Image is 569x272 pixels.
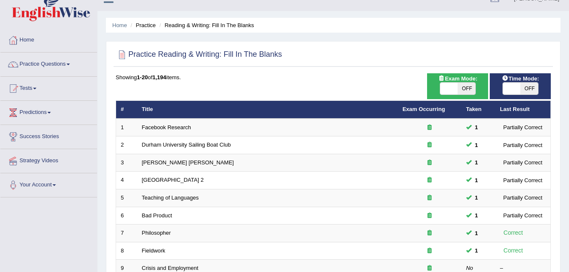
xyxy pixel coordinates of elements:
td: 3 [116,154,137,172]
a: Bad Product [142,212,172,219]
span: You can still take this question [472,193,481,202]
div: Partially Correct [500,211,546,220]
a: Predictions [0,101,97,122]
a: Crisis and Employment [142,265,199,271]
li: Reading & Writing: Fill In The Blanks [157,21,254,29]
a: Your Account [0,173,97,194]
a: Strategy Videos [0,149,97,170]
div: Exam occurring question [402,141,457,149]
a: [PERSON_NAME] [PERSON_NAME] [142,159,234,166]
a: Home [0,28,97,50]
span: You can still take this question [472,229,481,238]
div: Exam occurring question [402,159,457,167]
b: 1,194 [153,74,167,80]
div: Exam occurring question [402,229,457,237]
h2: Practice Reading & Writing: Fill In The Blanks [116,48,282,61]
a: Teaching of Languages [142,194,199,201]
td: 1 [116,119,137,136]
th: # [116,101,137,119]
div: Correct [500,228,527,238]
a: [GEOGRAPHIC_DATA] 2 [142,177,204,183]
a: Home [112,22,127,28]
div: Exam occurring question [402,124,457,132]
a: Durham University Sailing Boat Club [142,142,231,148]
div: Correct [500,246,527,255]
a: Facebook Research [142,124,191,130]
a: Fieldwork [142,247,166,254]
li: Practice [128,21,155,29]
span: Time Mode: [498,74,542,83]
th: Taken [461,101,495,119]
span: You can still take this question [472,246,481,255]
span: OFF [520,83,538,94]
span: You can still take this question [472,158,481,167]
td: 6 [116,207,137,225]
th: Title [137,101,398,119]
div: Partially Correct [500,158,546,167]
td: 4 [116,172,137,189]
span: You can still take this question [472,211,481,220]
th: Last Result [495,101,551,119]
div: Show exams occurring in exams [427,73,488,99]
em: No [466,265,473,271]
span: OFF [458,83,475,94]
div: Showing of items. [116,73,551,81]
span: Exam Mode: [435,74,480,83]
div: Partially Correct [500,123,546,132]
td: 8 [116,242,137,260]
div: Exam occurring question [402,194,457,202]
div: Exam occurring question [402,212,457,220]
div: Exam occurring question [402,176,457,184]
b: 1-20 [137,74,148,80]
a: Success Stories [0,125,97,146]
div: Exam occurring question [402,247,457,255]
a: Practice Questions [0,53,97,74]
a: Exam Occurring [402,106,445,112]
div: Partially Correct [500,193,546,202]
a: Tests [0,77,97,98]
td: 7 [116,225,137,242]
span: You can still take this question [472,176,481,185]
span: You can still take this question [472,141,481,150]
td: 5 [116,189,137,207]
span: You can still take this question [472,123,481,132]
a: Philosopher [142,230,171,236]
td: 2 [116,136,137,154]
div: Partially Correct [500,176,546,185]
div: Partially Correct [500,141,546,150]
